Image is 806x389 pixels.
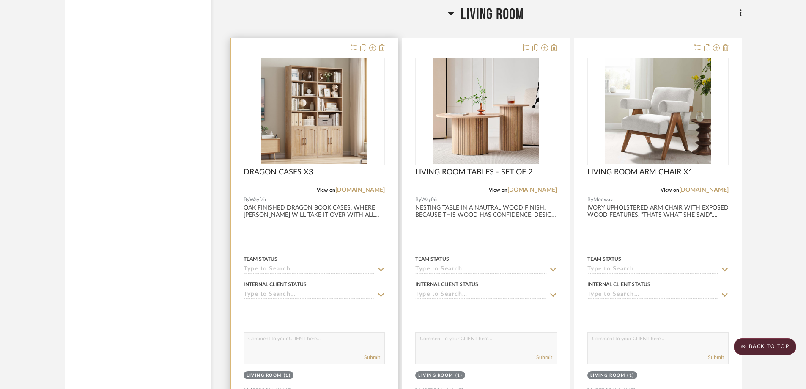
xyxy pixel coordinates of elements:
[734,338,796,355] scroll-to-top-button: BACK TO TOP
[455,372,463,379] div: (1)
[244,255,277,263] div: Team Status
[244,196,249,204] span: By
[416,58,556,165] div: 0
[536,353,552,361] button: Submit
[587,168,693,177] span: LIVING ROOM ARM CHAIR X1
[605,58,711,164] img: LIVING ROOM ARM CHAIR X1
[461,6,524,24] span: Living Room
[418,372,453,379] div: Living Room
[244,281,307,288] div: Internal Client Status
[587,255,621,263] div: Team Status
[679,187,729,193] a: [DOMAIN_NAME]
[244,58,384,165] div: 0
[507,187,557,193] a: [DOMAIN_NAME]
[415,291,546,299] input: Type to Search…
[590,372,625,379] div: Living Room
[415,168,532,177] span: LIVING ROOM TABLES - SET OF 2
[627,372,634,379] div: (1)
[335,187,385,193] a: [DOMAIN_NAME]
[421,196,438,204] span: Wayfair
[587,266,718,274] input: Type to Search…
[593,196,613,204] span: Modway
[489,188,507,193] span: View on
[661,188,679,193] span: View on
[433,58,539,164] img: LIVING ROOM TABLES - SET OF 2
[247,372,282,379] div: Living Room
[261,58,367,164] img: DRAGON CASES X3
[415,281,478,288] div: Internal Client Status
[244,291,375,299] input: Type to Search…
[415,196,421,204] span: By
[587,196,593,204] span: By
[708,353,724,361] button: Submit
[244,266,375,274] input: Type to Search…
[317,188,335,193] span: View on
[364,353,380,361] button: Submit
[415,255,449,263] div: Team Status
[244,168,313,177] span: DRAGON CASES X3
[415,266,546,274] input: Type to Search…
[587,281,650,288] div: Internal Client Status
[249,196,266,204] span: Wayfair
[587,291,718,299] input: Type to Search…
[284,372,291,379] div: (1)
